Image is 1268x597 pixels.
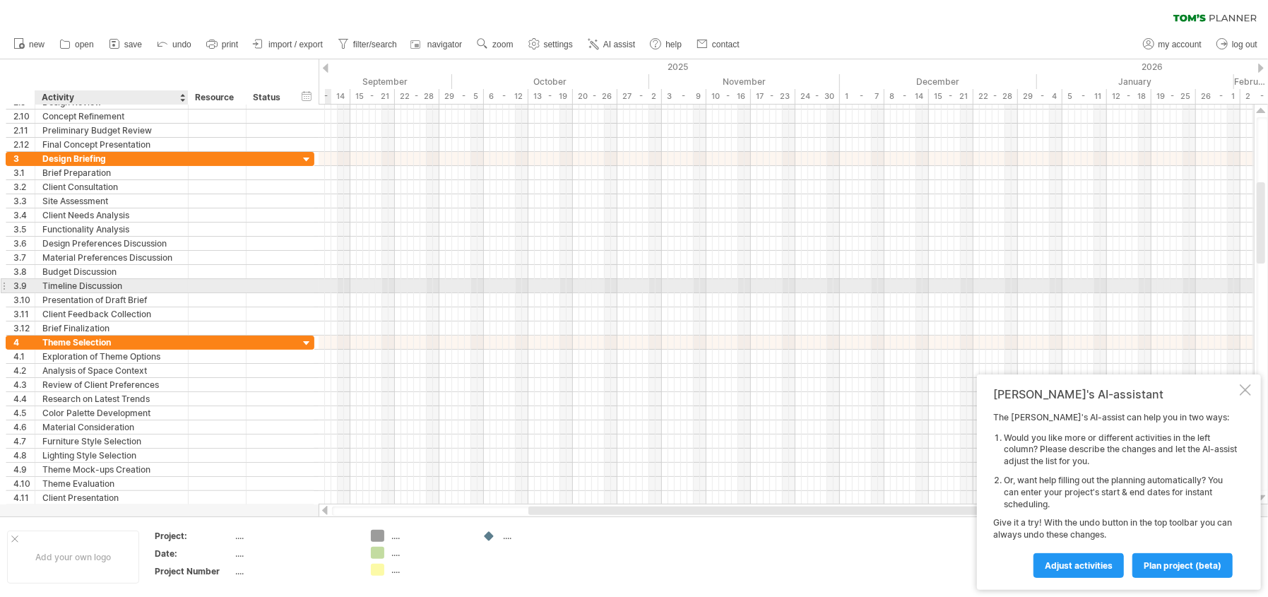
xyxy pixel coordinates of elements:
[391,547,468,559] div: ....
[42,293,181,307] div: Presentation of Draft Brief
[235,548,354,560] div: ....
[1144,560,1221,571] span: plan project (beta)
[13,152,35,165] div: 3
[1132,553,1233,578] a: plan project (beta)
[42,90,180,105] div: Activity
[13,208,35,222] div: 3.4
[42,420,181,434] div: Material Consideration
[56,35,98,54] a: open
[42,491,181,504] div: Client Presentation
[153,35,196,54] a: undo
[973,89,1018,104] div: 22 - 28
[929,89,973,104] div: 15 - 21
[42,477,181,490] div: Theme Evaluation
[42,321,181,335] div: Brief Finalization
[13,420,35,434] div: 4.6
[1196,89,1240,104] div: 26 - 1
[42,449,181,462] div: Lighting Style Selection
[13,378,35,391] div: 4.3
[395,89,439,104] div: 22 - 28
[993,412,1237,577] div: The [PERSON_NAME]'s AI-assist can help you in two ways: Give it a try! With the undo button in th...
[427,40,462,49] span: navigator
[1232,40,1257,49] span: log out
[1004,475,1237,510] li: Or, want help filling out the planning automatically? You can enter your project's start & end da...
[42,463,181,476] div: Theme Mock-ups Creation
[13,392,35,406] div: 4.4
[573,89,617,104] div: 20 - 26
[13,350,35,363] div: 4.1
[124,40,142,49] span: save
[1139,35,1206,54] a: my account
[235,530,354,542] div: ....
[203,35,242,54] a: print
[544,40,573,49] span: settings
[13,435,35,448] div: 4.7
[13,237,35,250] div: 3.6
[751,89,795,104] div: 17 - 23
[353,40,397,49] span: filter/search
[13,124,35,137] div: 2.11
[172,40,191,49] span: undo
[795,89,840,104] div: 24 - 30
[13,307,35,321] div: 3.11
[840,89,884,104] div: 1 - 7
[584,35,639,54] a: AI assist
[662,89,706,104] div: 3 - 9
[503,530,580,542] div: ....
[42,392,181,406] div: Research on Latest Trends
[603,40,635,49] span: AI assist
[391,564,468,576] div: ....
[693,35,744,54] a: contact
[1151,89,1196,104] div: 19 - 25
[42,110,181,123] div: Concept Refinement
[222,40,238,49] span: print
[1213,35,1262,54] a: log out
[7,531,139,584] div: Add your own logo
[306,89,350,104] div: 8 - 14
[253,90,284,105] div: Status
[195,90,238,105] div: Resource
[13,336,35,349] div: 4
[484,89,528,104] div: 6 - 12
[473,35,517,54] a: zoom
[840,74,1037,89] div: December 2025
[13,293,35,307] div: 3.10
[10,35,49,54] a: new
[712,40,740,49] span: contact
[75,40,94,49] span: open
[155,565,232,577] div: Project Number
[13,279,35,292] div: 3.9
[155,548,232,560] div: Date:
[268,40,323,49] span: import / export
[42,237,181,250] div: Design Preferences Discussion
[525,35,577,54] a: settings
[105,35,146,54] a: save
[492,40,513,49] span: zoom
[235,565,354,577] div: ....
[42,194,181,208] div: Site Assessment
[29,40,45,49] span: new
[1033,553,1124,578] a: Adjust activities
[42,279,181,292] div: Timeline Discussion
[528,89,573,104] div: 13 - 19
[42,152,181,165] div: Design Briefing
[649,74,840,89] div: November 2025
[13,477,35,490] div: 4.10
[42,364,181,377] div: Analysis of Space Context
[13,265,35,278] div: 3.8
[408,35,466,54] a: navigator
[42,307,181,321] div: Client Feedback Collection
[155,530,232,542] div: Project:
[391,530,468,542] div: ....
[13,449,35,462] div: 4.8
[42,406,181,420] div: Color Palette Development
[13,251,35,264] div: 3.7
[993,387,1237,401] div: [PERSON_NAME]'s AI-assistant
[42,180,181,194] div: Client Consultation
[334,35,401,54] a: filter/search
[42,138,181,151] div: Final Concept Presentation
[646,35,686,54] a: help
[617,89,662,104] div: 27 - 2
[13,406,35,420] div: 4.5
[13,138,35,151] div: 2.12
